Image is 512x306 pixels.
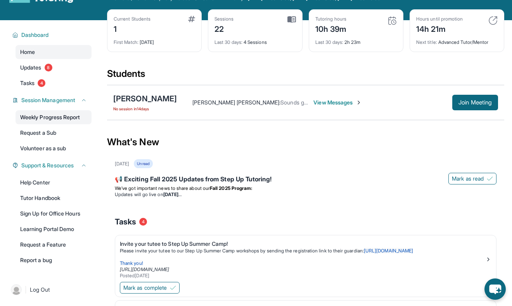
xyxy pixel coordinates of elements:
button: Support & Resources [18,162,87,169]
img: Chevron-Right [356,99,362,106]
span: Last 30 days : [214,39,242,45]
span: Mark as complete [123,284,167,292]
img: card [488,16,498,25]
span: Mark as read [452,175,484,183]
span: Last 30 days : [315,39,343,45]
div: 14h 21m [416,22,463,35]
p: Please invite your tutee to our Step Up Summer Camp workshops by sending the registration link to... [120,248,485,254]
img: card [287,16,296,23]
span: Next title : [416,39,437,45]
a: Updates8 [16,61,92,75]
div: 1 [114,22,150,35]
span: Tasks [20,79,35,87]
a: |Log Out [8,281,92,298]
span: Session Management [21,96,75,104]
div: Students [107,68,504,85]
div: 10h 39m [315,22,347,35]
div: What's New [107,125,504,159]
div: Unread [134,159,152,168]
div: Current Students [114,16,150,22]
span: 8 [45,64,52,71]
a: [URL][DOMAIN_NAME] [364,248,413,254]
a: Report a bug [16,253,92,267]
span: View Messages [313,99,362,106]
li: Updates will go live on [115,191,496,198]
span: No session in 14 days [113,106,177,112]
div: Tutoring hours [315,16,347,22]
img: Mark as read [487,176,493,182]
span: Tasks [115,216,136,227]
span: We’ve got important news to share about our [115,185,210,191]
img: card [387,16,397,25]
button: Session Management [18,96,87,104]
span: Updates [20,64,42,71]
a: Volunteer as a sub [16,141,92,155]
a: Tasks4 [16,76,92,90]
img: user-img [11,284,22,295]
div: Sessions [214,16,234,22]
span: [PERSON_NAME] [PERSON_NAME] : [192,99,280,106]
span: 4 [38,79,45,87]
a: Invite your tutee to Step Up Summer Camp!Please invite your tutee to our Step Up Summer Camp work... [115,235,496,280]
button: chat-button [484,278,506,300]
span: | [25,285,27,294]
strong: Fall 2025 Program: [210,185,252,191]
span: 4 [139,218,147,226]
strong: [DATE] [163,191,182,197]
a: Weekly Progress Report [16,110,92,124]
div: Posted [DATE] [120,273,485,279]
span: Join Meeting [458,100,492,105]
a: [URL][DOMAIN_NAME] [120,266,169,272]
button: Mark as complete [120,282,180,294]
div: Hours until promotion [416,16,463,22]
button: Dashboard [18,31,87,39]
div: [DATE] [114,35,195,45]
div: 📢 Exciting Fall 2025 Updates from Step Up Tutoring! [115,174,496,185]
div: Invite your tutee to Step Up Summer Camp! [120,240,485,248]
span: Support & Resources [21,162,74,169]
a: Request a Feature [16,238,92,252]
div: [DATE] [115,161,129,167]
span: Sounds good! ☺️ [280,99,323,106]
span: Log Out [30,286,50,294]
a: Sign Up for Office Hours [16,207,92,221]
a: Help Center [16,176,92,190]
span: First Match : [114,39,138,45]
img: card [188,16,195,22]
span: Thank you! [120,260,143,266]
div: 2h 23m [315,35,397,45]
a: Request a Sub [16,126,92,140]
div: 4 Sessions [214,35,296,45]
div: [PERSON_NAME] [113,93,177,104]
a: Learning Portal Demo [16,222,92,236]
a: Tutor Handbook [16,191,92,205]
div: Advanced Tutor/Mentor [416,35,498,45]
a: Home [16,45,92,59]
span: Home [20,48,35,56]
img: Mark as complete [170,285,176,291]
span: Dashboard [21,31,49,39]
button: Join Meeting [452,95,498,110]
button: Mark as read [448,173,496,184]
div: 22 [214,22,234,35]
